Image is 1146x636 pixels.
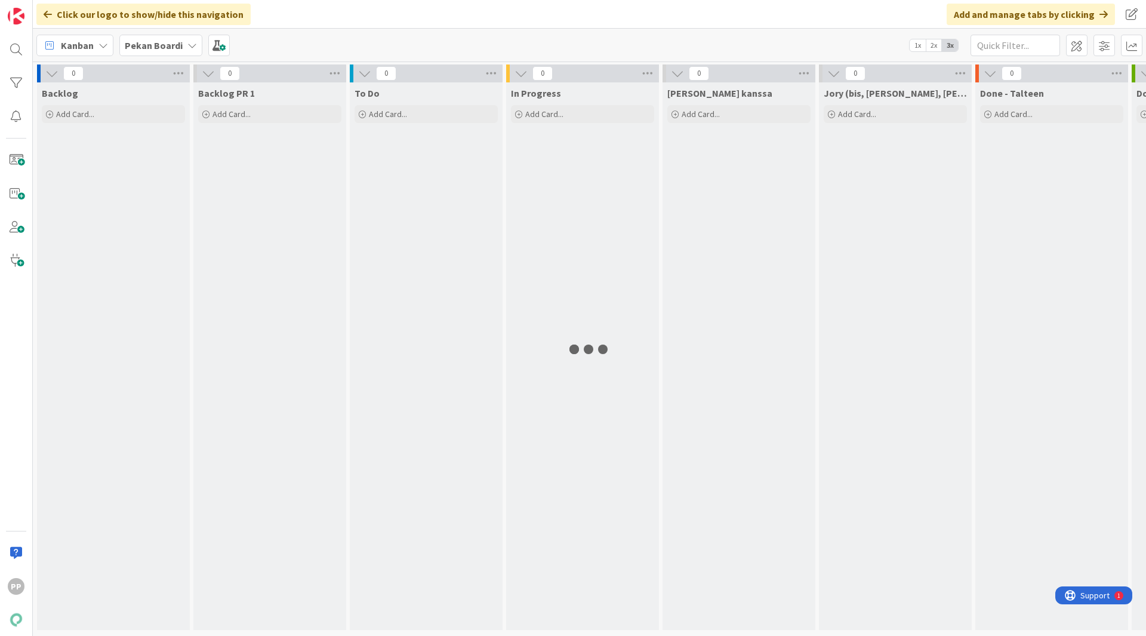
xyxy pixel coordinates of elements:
span: Jukan kanssa [667,87,772,99]
span: Add Card... [525,109,563,119]
span: Add Card... [994,109,1033,119]
b: Pekan Boardi [125,39,183,51]
span: Kanban [61,38,94,53]
div: Click our logo to show/hide this navigation [36,4,251,25]
span: 3x [942,39,958,51]
span: 0 [845,66,865,81]
span: Backlog PR 1 [198,87,255,99]
span: To Do [355,87,380,99]
span: Add Card... [56,109,94,119]
span: Add Card... [682,109,720,119]
span: 0 [1002,66,1022,81]
span: 0 [220,66,240,81]
span: Add Card... [212,109,251,119]
span: 1x [910,39,926,51]
span: 0 [532,66,553,81]
span: Add Card... [369,109,407,119]
input: Quick Filter... [971,35,1060,56]
div: 1 [62,5,65,14]
img: Visit kanbanzone.com [8,8,24,24]
img: avatar [8,612,24,628]
span: Jory (bis, kenno, bohr) [824,87,967,99]
div: Add and manage tabs by clicking [947,4,1115,25]
span: 0 [689,66,709,81]
span: 2x [926,39,942,51]
span: Backlog [42,87,78,99]
div: PP [8,578,24,595]
span: Support [25,2,54,16]
span: 0 [376,66,396,81]
span: In Progress [511,87,561,99]
span: Done - Talteen [980,87,1044,99]
span: Add Card... [838,109,876,119]
span: 0 [63,66,84,81]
